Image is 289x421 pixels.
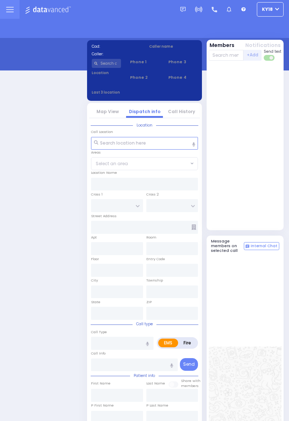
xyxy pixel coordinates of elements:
[91,278,98,283] label: City
[146,235,156,240] label: Room
[91,351,105,356] label: Call Info
[178,339,197,347] label: Fire
[209,50,244,61] input: Search member
[180,7,186,12] img: message.svg
[257,2,284,17] button: KY18
[146,403,168,408] label: P Last Name
[92,90,145,95] label: Last 3 location
[146,300,152,305] label: ZIP
[129,108,160,115] a: Dispatch info
[251,244,277,249] span: Internal Chat
[262,6,273,13] span: KY18
[130,373,159,378] span: Patient info
[146,257,165,262] label: Entry Code
[25,5,73,14] img: Logo
[181,378,200,383] small: Share with
[92,44,140,49] label: Cad:
[96,108,119,115] a: Map View
[264,49,281,54] span: Send text
[91,330,107,335] label: Call Type
[244,242,279,250] button: Internal Chat
[149,44,198,49] label: Caller name
[245,42,281,49] button: Notifications
[91,137,198,150] input: Search location here
[146,278,163,283] label: Township
[96,160,128,167] span: Select an area
[91,150,101,155] label: Areas
[146,192,159,197] label: Cross 2
[91,170,117,175] label: Location Name
[92,70,121,76] label: Location
[91,403,114,408] label: P First Name
[91,300,100,305] label: State
[180,358,198,371] button: Send
[133,321,156,327] span: Call type
[91,381,111,386] label: First Name
[91,214,117,219] label: Street Address
[91,192,103,197] label: Cross 1
[91,129,113,134] label: Call Location
[92,51,140,57] label: Caller:
[91,257,99,262] label: Floor
[181,383,199,388] span: members
[91,235,97,240] label: Apt
[158,339,178,347] label: EMS
[92,59,121,68] input: Search a contact
[168,108,195,115] a: Call History
[246,245,249,248] img: comment-alt.png
[130,59,159,65] span: Phone 1
[210,42,234,49] button: Members
[264,54,275,61] label: Turn off text
[168,59,198,65] span: Phone 3
[130,74,159,81] span: Phone 2
[133,123,156,128] span: Location
[211,239,244,253] h5: Message members on selected call
[168,74,198,81] span: Phone 4
[146,381,165,386] label: Last Name
[191,224,196,230] span: Other building occupants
